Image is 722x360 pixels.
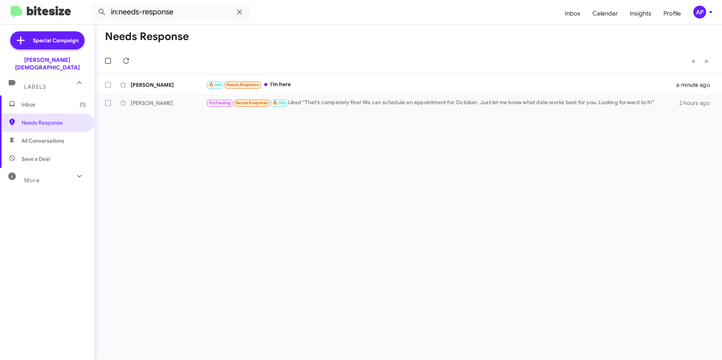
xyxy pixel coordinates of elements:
div: [PERSON_NAME] [131,81,206,89]
span: Labels [24,83,46,90]
nav: Page navigation example [687,53,713,69]
span: 🔥 Hot [273,100,285,105]
span: » [704,56,708,66]
button: Previous [687,53,700,69]
span: Inbox [22,101,86,108]
span: More [24,177,40,184]
a: Inbox [559,3,586,25]
h1: Needs Response [105,31,189,43]
span: (1) [80,101,86,108]
button: Next [700,53,713,69]
div: I'm here [206,80,676,89]
a: Calendar [586,3,624,25]
div: Liked “That's completely fine! We can schedule an appointment for October. Just let me know what ... [206,98,679,107]
span: Save a Deal [22,155,50,163]
div: a minute ago [676,81,716,89]
span: Special Campaign [33,37,79,44]
span: « [691,56,696,66]
a: Special Campaign [10,31,85,49]
div: AP [693,6,706,18]
a: Insights [624,3,657,25]
div: [PERSON_NAME] [131,99,206,107]
div: 2 hours ago [679,99,716,107]
input: Search [91,3,250,21]
span: All Conversations [22,137,64,145]
button: AP [687,6,714,18]
span: Needs Response [22,119,86,126]
span: 🔥 Hot [209,82,222,87]
span: Needs Response [227,82,259,87]
span: Needs Response [236,100,268,105]
span: Try Pausing [209,100,231,105]
a: Profile [657,3,687,25]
